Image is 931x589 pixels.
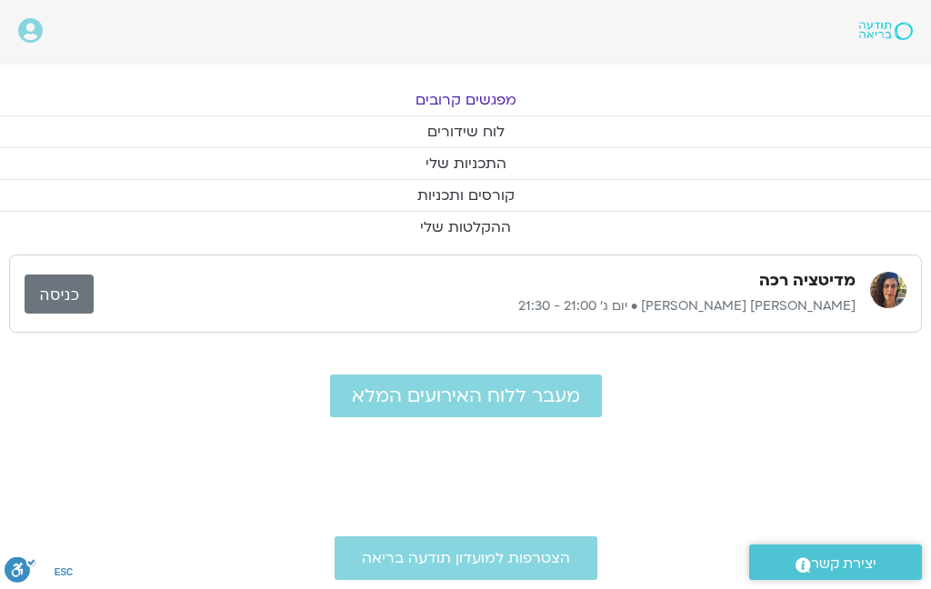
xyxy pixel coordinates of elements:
[330,374,602,417] a: מעבר ללוח האירועים המלא
[870,272,906,308] img: סיון גל גוטמן
[25,275,94,314] a: כניסה
[94,295,856,317] p: [PERSON_NAME] [PERSON_NAME] • יום ג׳ 21:00 - 21:30
[362,550,570,566] span: הצטרפות למועדון תודעה בריאה
[759,270,856,292] h3: מדיטציה רכה
[811,552,876,576] span: יצירת קשר
[749,544,922,580] a: יצירת קשר
[352,385,580,406] span: מעבר ללוח האירועים המלא
[335,536,597,580] a: הצטרפות למועדון תודעה בריאה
